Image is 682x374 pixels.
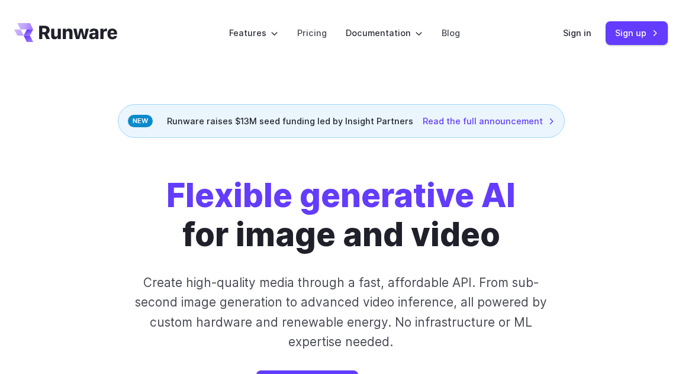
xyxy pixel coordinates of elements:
[229,26,278,40] label: Features
[166,176,516,254] h1: for image and video
[166,176,516,215] strong: Flexible generative AI
[563,26,591,40] a: Sign in
[423,114,555,128] a: Read the full announcement
[132,273,551,352] p: Create high-quality media through a fast, affordable API. From sub-second image generation to adv...
[118,104,565,138] div: Runware raises $13M seed funding led by Insight Partners
[14,23,117,42] a: Go to /
[442,26,460,40] a: Blog
[346,26,423,40] label: Documentation
[606,21,668,44] a: Sign up
[297,26,327,40] a: Pricing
